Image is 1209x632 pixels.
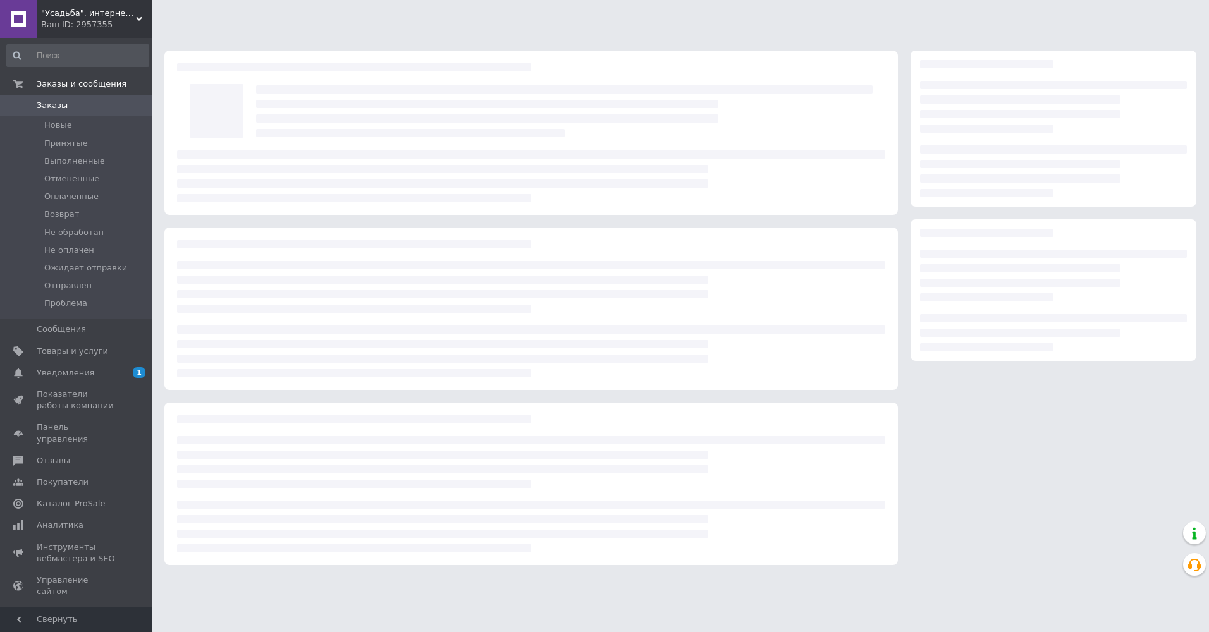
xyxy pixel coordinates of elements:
div: Ваш ID: 2957355 [41,19,152,30]
span: Отмененные [44,173,99,185]
span: Оплаченные [44,191,99,202]
span: Аналитика [37,520,83,531]
span: Заказы [37,100,68,111]
span: Проблема [44,298,87,309]
span: Показатели работы компании [37,389,117,411]
span: Управление сайтом [37,574,117,597]
span: "Усадьба", интернет-магазин [41,8,136,19]
span: Не оплачен [44,245,94,256]
span: Каталог ProSale [37,498,105,509]
span: Принятые [44,138,88,149]
span: Отзывы [37,455,70,466]
span: Уведомления [37,367,94,379]
span: Товары и услуги [37,346,108,357]
span: Ожидает отправки [44,262,127,274]
span: Возврат [44,209,79,220]
span: Отправлен [44,280,92,291]
span: 1 [133,367,145,378]
span: Покупатели [37,477,89,488]
span: Сообщения [37,324,86,335]
input: Поиск [6,44,149,67]
span: Не обработан [44,227,104,238]
span: Новые [44,119,72,131]
span: Выполненные [44,155,105,167]
span: Панель управления [37,422,117,444]
span: Инструменты вебмастера и SEO [37,542,117,564]
span: Заказы и сообщения [37,78,126,90]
